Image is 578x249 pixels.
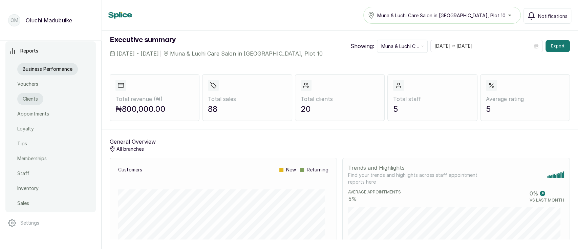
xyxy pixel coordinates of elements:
[545,40,570,52] button: Export
[348,164,478,172] p: Trends and Highlights
[530,198,564,203] p: VS LAST MONTH
[17,110,49,117] p: Appointments
[377,40,428,53] button: Muna & Luchi Care Salon in [GEOGRAPHIC_DATA], Plot 10
[350,42,374,50] p: Showing:
[17,140,27,147] p: Tips
[523,8,571,24] button: Notifications
[348,195,401,203] p: 5 %
[17,167,29,180] a: Staff
[17,182,39,194] a: Inventory
[23,66,72,72] p: Business Performance
[160,50,162,57] span: |
[538,13,568,20] span: Notifications
[17,152,47,165] a: Memberships
[17,125,34,132] p: Loyalty
[17,170,29,177] p: Staff
[279,166,296,173] p: new
[20,47,38,54] p: Reports
[17,197,29,209] a: Sales
[118,166,142,173] p: Customers
[486,95,564,103] p: Average rating
[393,95,471,103] p: Total staff
[363,7,521,24] button: Muna & Luchi Care Salon in [GEOGRAPHIC_DATA], Plot 10
[115,103,194,115] p: ₦800,000.00
[23,96,38,102] p: Clients
[17,138,27,150] a: Tips
[17,185,39,192] p: Inventory
[301,103,379,115] p: 20
[393,103,471,115] p: 5
[301,95,379,103] p: Total clients
[208,95,286,103] p: Total sales
[17,78,38,90] a: Vouchers
[10,17,18,24] p: OM
[26,16,72,24] p: Oluchi Madubuike
[348,189,401,195] p: Average appointments
[534,44,538,48] svg: calendar
[20,220,39,226] p: Settings
[381,43,422,50] span: Muna & Luchi Care Salon in [GEOGRAPHIC_DATA], Plot 10
[17,63,78,75] a: Business Performance
[116,49,159,58] span: [DATE] - [DATE]
[110,138,156,146] p: General Overview
[17,81,38,87] p: Vouchers
[5,213,96,232] a: Settings
[530,189,538,198] span: 0 %
[17,108,49,120] a: Appointments
[377,12,506,19] span: Muna & Luchi Care Salon in [GEOGRAPHIC_DATA], Plot 10
[300,166,328,173] p: returning
[486,103,564,115] p: 5
[115,95,194,103] p: Total revenue ( ₦ )
[348,172,478,185] p: Find your trends and highlights across staff appointment reports here
[5,41,96,60] a: Reports
[116,146,144,152] span: All branches
[208,103,286,115] p: 88
[431,40,530,52] input: Select date
[17,123,34,135] a: Loyalty
[110,35,323,45] h1: Executive summary
[17,200,29,207] p: Sales
[170,49,323,58] span: Muna & Luchi Care Salon in [GEOGRAPHIC_DATA], Plot 10
[17,155,47,162] p: Memberships
[17,93,43,105] a: Clients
